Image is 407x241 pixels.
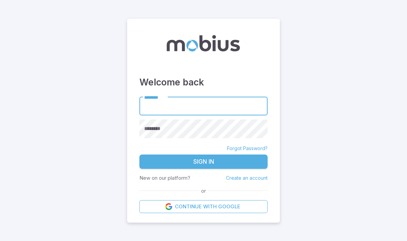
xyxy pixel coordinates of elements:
button: Sign In [139,155,268,169]
p: New on our platform? [139,174,190,182]
a: Create an account [226,175,268,181]
span: or [199,187,208,195]
a: Continue with Google [139,200,268,213]
a: Forgot Password? [227,145,268,152]
h3: Welcome back [139,75,268,89]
